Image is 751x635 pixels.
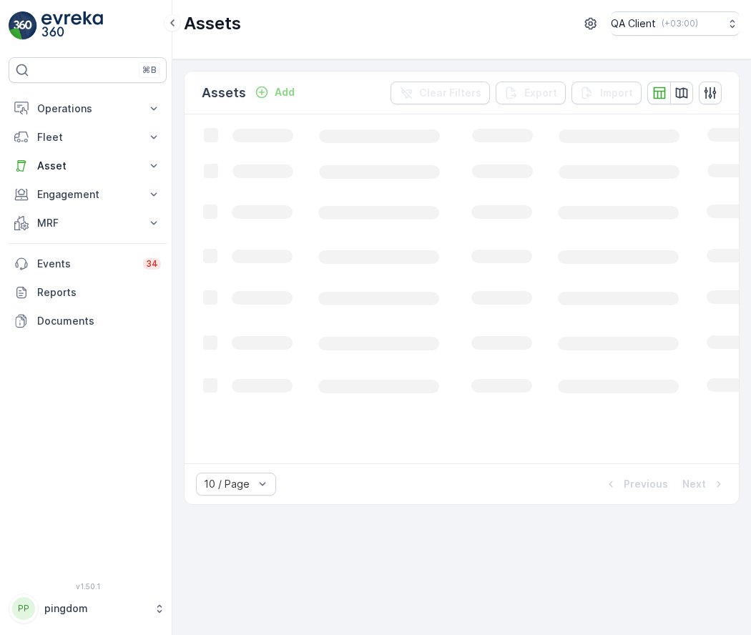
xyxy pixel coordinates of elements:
[9,278,167,307] a: Reports
[142,64,157,76] p: ⌘B
[146,258,158,270] p: 34
[37,159,138,173] p: Asset
[184,12,241,35] p: Assets
[37,257,134,271] p: Events
[9,582,167,591] span: v 1.50.1
[37,314,161,328] p: Documents
[611,16,656,31] p: QA Client
[44,601,147,616] p: pingdom
[524,86,557,100] p: Export
[12,597,35,620] div: PP
[9,152,167,180] button: Asset
[496,82,566,104] button: Export
[391,82,490,104] button: Clear Filters
[9,594,167,624] button: PPpingdom
[602,476,669,493] button: Previous
[624,477,668,491] p: Previous
[249,84,300,101] button: Add
[682,477,706,491] p: Next
[662,18,698,29] p: ( +03:00 )
[9,11,37,40] img: logo
[9,307,167,335] a: Documents
[419,86,481,100] p: Clear Filters
[681,476,727,493] button: Next
[202,83,246,103] p: Assets
[37,102,138,116] p: Operations
[275,85,295,99] p: Add
[37,187,138,202] p: Engagement
[9,180,167,209] button: Engagement
[611,11,740,36] button: QA Client(+03:00)
[37,130,138,144] p: Fleet
[9,94,167,123] button: Operations
[600,86,633,100] p: Import
[9,250,167,278] a: Events34
[41,11,103,40] img: logo_light-DOdMpM7g.png
[37,216,138,230] p: MRF
[9,209,167,237] button: MRF
[37,285,161,300] p: Reports
[571,82,642,104] button: Import
[9,123,167,152] button: Fleet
